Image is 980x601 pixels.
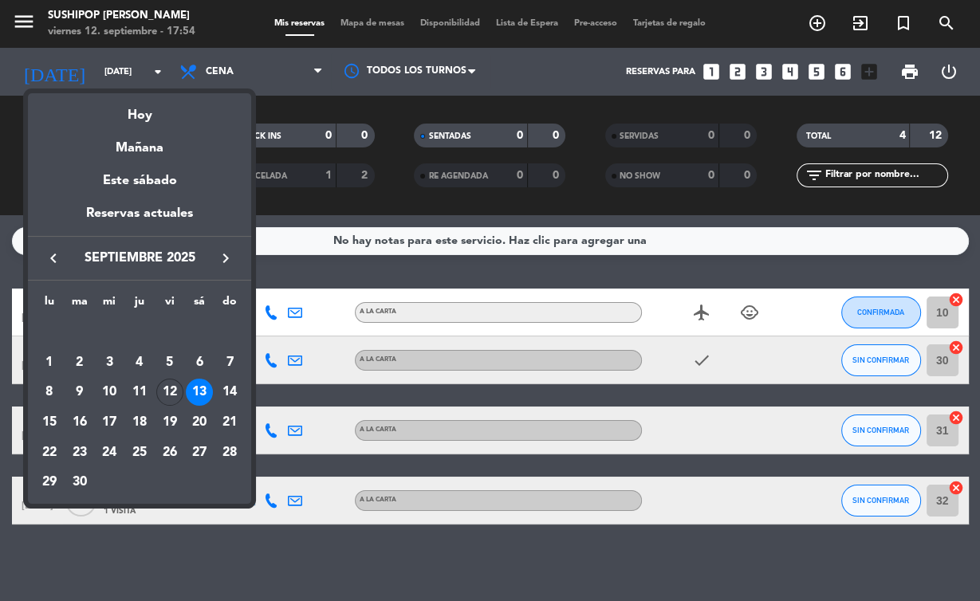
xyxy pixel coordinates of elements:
td: 18 de septiembre de 2025 [124,407,155,438]
div: 24 [96,439,123,466]
div: 29 [36,469,63,496]
div: 26 [156,439,183,466]
div: 27 [186,439,213,466]
div: 15 [36,409,63,436]
td: 11 de septiembre de 2025 [124,377,155,407]
th: lunes [34,293,65,317]
div: 8 [36,379,63,406]
td: 10 de septiembre de 2025 [94,377,124,407]
td: 13 de septiembre de 2025 [185,377,215,407]
td: 29 de septiembre de 2025 [34,467,65,497]
div: 3 [96,349,123,376]
div: 25 [126,439,153,466]
th: jueves [124,293,155,317]
div: 2 [66,349,93,376]
div: Hoy [28,93,251,126]
th: domingo [214,293,245,317]
i: keyboard_arrow_right [216,249,235,268]
button: keyboard_arrow_right [211,248,240,269]
td: 12 de septiembre de 2025 [155,377,185,407]
i: keyboard_arrow_left [44,249,63,268]
div: 18 [126,409,153,436]
div: 20 [186,409,213,436]
td: 5 de septiembre de 2025 [155,348,185,378]
th: viernes [155,293,185,317]
div: Mañana [28,126,251,159]
td: 4 de septiembre de 2025 [124,348,155,378]
td: 1 de septiembre de 2025 [34,348,65,378]
div: 14 [216,379,243,406]
td: 3 de septiembre de 2025 [94,348,124,378]
td: 6 de septiembre de 2025 [185,348,215,378]
div: 17 [96,409,123,436]
td: 30 de septiembre de 2025 [65,467,95,497]
td: 21 de septiembre de 2025 [214,407,245,438]
td: 25 de septiembre de 2025 [124,438,155,468]
td: 14 de septiembre de 2025 [214,377,245,407]
td: 7 de septiembre de 2025 [214,348,245,378]
div: 5 [156,349,183,376]
div: 16 [66,409,93,436]
td: 28 de septiembre de 2025 [214,438,245,468]
button: keyboard_arrow_left [39,248,68,269]
td: 24 de septiembre de 2025 [94,438,124,468]
div: 4 [126,349,153,376]
div: 28 [216,439,243,466]
div: 21 [216,409,243,436]
td: 27 de septiembre de 2025 [185,438,215,468]
td: 15 de septiembre de 2025 [34,407,65,438]
div: 23 [66,439,93,466]
span: septiembre 2025 [68,248,211,269]
td: 16 de septiembre de 2025 [65,407,95,438]
div: 19 [156,409,183,436]
td: SEP. [34,317,245,348]
div: Este sábado [28,159,251,203]
td: 17 de septiembre de 2025 [94,407,124,438]
div: 11 [126,379,153,406]
td: 20 de septiembre de 2025 [185,407,215,438]
th: sábado [185,293,215,317]
div: 6 [186,349,213,376]
div: 1 [36,349,63,376]
div: 22 [36,439,63,466]
td: 26 de septiembre de 2025 [155,438,185,468]
div: 7 [216,349,243,376]
div: Reservas actuales [28,203,251,236]
div: 30 [66,469,93,496]
div: 9 [66,379,93,406]
div: 13 [186,379,213,406]
td: 2 de septiembre de 2025 [65,348,95,378]
td: 19 de septiembre de 2025 [155,407,185,438]
div: 10 [96,379,123,406]
td: 9 de septiembre de 2025 [65,377,95,407]
div: 12 [156,379,183,406]
td: 8 de septiembre de 2025 [34,377,65,407]
th: miércoles [94,293,124,317]
th: martes [65,293,95,317]
td: 22 de septiembre de 2025 [34,438,65,468]
td: 23 de septiembre de 2025 [65,438,95,468]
